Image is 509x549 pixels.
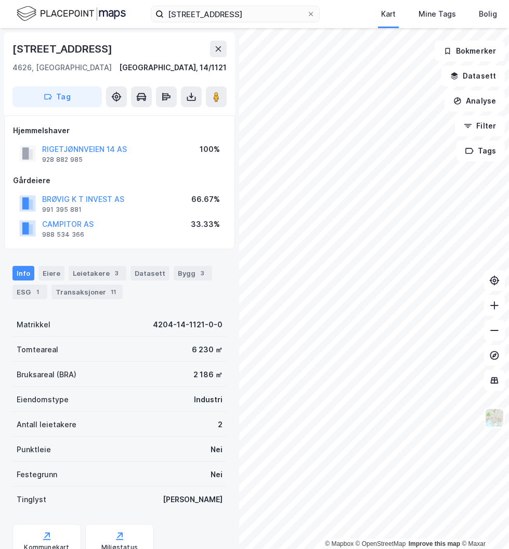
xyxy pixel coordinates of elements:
div: Info [12,266,34,280]
div: Punktleie [17,443,51,456]
button: Filter [455,116,505,136]
div: 4626, [GEOGRAPHIC_DATA] [12,61,112,74]
div: Industri [194,393,223,406]
div: 1 [33,287,43,297]
div: [GEOGRAPHIC_DATA], 14/1121 [119,61,227,74]
iframe: Chat Widget [457,499,509,549]
img: logo.f888ab2527a4732fd821a326f86c7f29.svg [17,5,126,23]
div: Matrikkel [17,318,50,331]
button: Datasett [441,66,505,86]
a: Improve this map [409,540,460,547]
div: 928 882 985 [42,156,83,164]
div: 4204-14-1121-0-0 [153,318,223,331]
div: Kart [381,8,396,20]
div: 3 [198,268,208,278]
div: Mine Tags [419,8,456,20]
div: 33.33% [191,218,220,231]
div: Bruksareal (BRA) [17,368,76,381]
div: Nei [211,468,223,481]
div: Transaksjoner [51,285,123,299]
div: Gårdeiere [13,174,226,187]
div: 3 [112,268,122,278]
button: Tag [12,86,102,107]
div: Nei [211,443,223,456]
div: 66.67% [191,193,220,206]
div: [PERSON_NAME] [163,493,223,506]
div: Eiendomstype [17,393,69,406]
div: 991 395 881 [42,206,82,214]
div: 2 [218,418,223,431]
div: Tomteareal [17,343,58,356]
div: 100% [200,143,220,156]
input: Søk på adresse, matrikkel, gårdeiere, leietakere eller personer [164,6,307,22]
div: Bolig [479,8,497,20]
div: Tinglyst [17,493,46,506]
button: Tags [456,141,505,161]
div: Festegrunn [17,468,57,481]
div: 988 534 366 [42,231,84,239]
div: Eiere [38,266,64,280]
a: OpenStreetMap [356,540,406,547]
div: Leietakere [69,266,126,280]
div: Hjemmelshaver [13,124,226,137]
button: Analyse [445,91,505,111]
div: Bygg [174,266,212,280]
div: 6 230 ㎡ [192,343,223,356]
a: Mapbox [325,540,354,547]
img: Z [485,408,504,428]
div: 11 [108,287,119,297]
div: 2 186 ㎡ [193,368,223,381]
div: [STREET_ADDRESS] [12,41,114,57]
div: Datasett [130,266,169,280]
div: Antall leietakere [17,418,76,431]
div: ESG [12,285,47,299]
button: Bokmerker [435,41,505,61]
